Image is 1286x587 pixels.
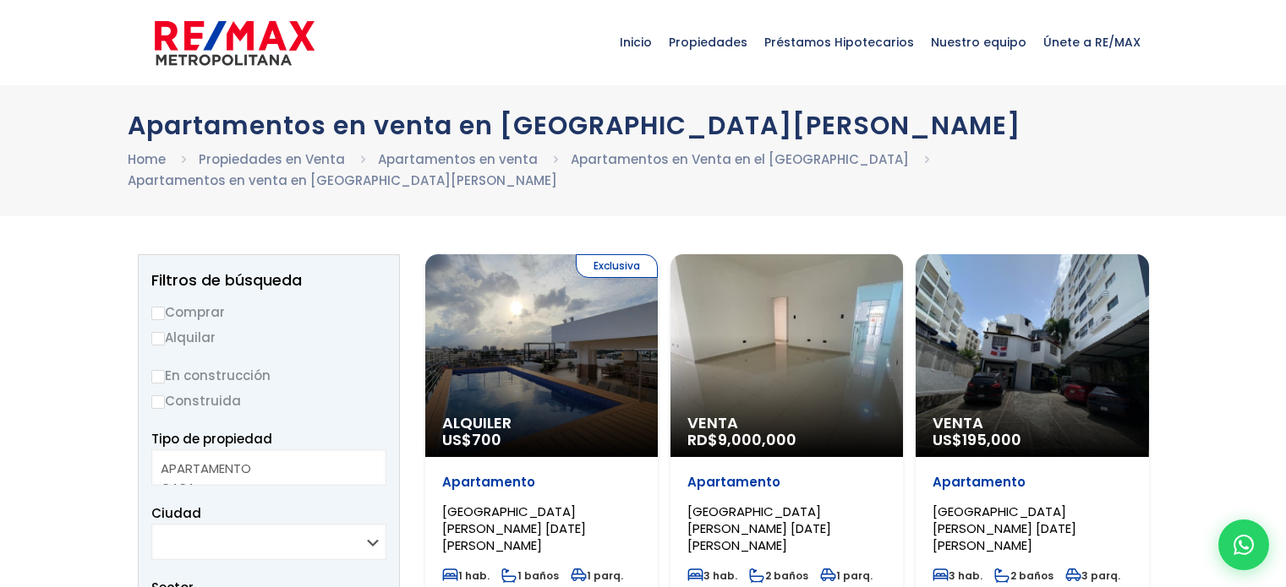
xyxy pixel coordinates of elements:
[571,568,623,583] span: 1 parq.
[687,415,886,432] span: Venta
[933,474,1131,491] p: Apartamento
[442,568,490,583] span: 1 hab.
[151,390,386,411] label: Construida
[161,478,364,497] option: CASA
[442,429,501,450] span: US$
[128,171,557,189] a: Apartamentos en venta en [GEOGRAPHIC_DATA][PERSON_NAME]
[442,415,641,432] span: Alquiler
[501,568,559,583] span: 1 baños
[442,503,586,554] span: [GEOGRAPHIC_DATA][PERSON_NAME] [DATE][PERSON_NAME]
[687,474,886,491] p: Apartamento
[151,430,272,448] span: Tipo de propiedad
[687,503,831,554] span: [GEOGRAPHIC_DATA][PERSON_NAME] [DATE][PERSON_NAME]
[994,568,1053,583] span: 2 baños
[442,474,641,491] p: Apartamento
[756,17,922,68] span: Préstamos Hipotecarios
[611,17,660,68] span: Inicio
[151,395,165,409] input: Construida
[922,17,1035,68] span: Nuestro equipo
[933,568,982,583] span: 3 hab.
[687,429,796,450] span: RD$
[151,365,386,386] label: En construcción
[1035,17,1149,68] span: Únete a RE/MAX
[1065,568,1120,583] span: 3 parq.
[378,150,538,168] a: Apartamentos en venta
[933,415,1131,432] span: Venta
[151,332,165,345] input: Alquilar
[151,302,386,323] label: Comprar
[151,504,201,522] span: Ciudad
[660,17,756,68] span: Propiedades
[576,254,658,278] span: Exclusiva
[151,327,386,348] label: Alquilar
[472,429,501,450] span: 700
[749,568,808,583] span: 2 baños
[820,568,873,583] span: 1 parq.
[718,429,796,450] span: 9,000,000
[151,370,165,383] input: En construcción
[128,111,1159,140] h1: Apartamentos en venta en [GEOGRAPHIC_DATA][PERSON_NAME]
[199,150,345,168] a: Propiedades en Venta
[933,503,1076,554] span: [GEOGRAPHIC_DATA][PERSON_NAME] [DATE][PERSON_NAME]
[687,568,737,583] span: 3 hab.
[155,18,315,68] img: remax-metropolitana-logo
[151,307,165,320] input: Comprar
[128,150,166,168] a: Home
[962,429,1021,450] span: 195,000
[161,459,364,478] option: APARTAMENTO
[571,150,909,168] a: Apartamentos en Venta en el [GEOGRAPHIC_DATA]
[933,429,1021,450] span: US$
[151,272,386,289] h2: Filtros de búsqueda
